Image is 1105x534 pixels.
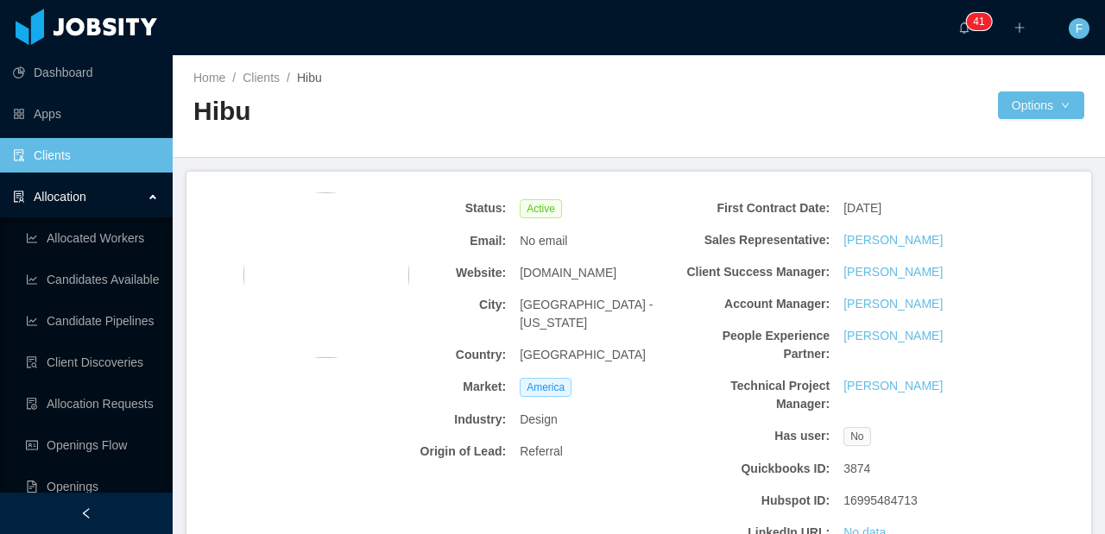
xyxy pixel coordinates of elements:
[998,91,1084,119] button: Optionsicon: down
[13,97,159,131] a: icon: appstoreApps
[958,22,970,34] i: icon: bell
[682,295,830,313] b: Account Manager:
[973,13,979,30] p: 4
[843,427,870,446] span: No
[358,443,507,461] b: Origin of Lead:
[966,13,991,30] sup: 41
[843,377,943,395] a: [PERSON_NAME]
[358,346,507,364] b: Country:
[520,411,558,429] span: Design
[26,345,159,380] a: icon: file-searchClient Discoveries
[13,191,25,203] i: icon: solution
[520,199,562,218] span: Active
[843,460,870,478] span: 3874
[358,378,507,396] b: Market:
[13,55,159,90] a: icon: pie-chartDashboard
[843,231,943,249] a: [PERSON_NAME]
[843,492,918,510] span: 16995484713
[193,94,639,129] h2: Hibu
[34,190,86,204] span: Allocation
[520,296,668,332] span: [GEOGRAPHIC_DATA] - [US_STATE]
[682,263,830,281] b: Client Success Manager:
[297,71,322,85] span: Hibu
[843,327,943,345] a: [PERSON_NAME]
[26,221,159,255] a: icon: line-chartAllocated Workers
[682,377,830,413] b: Technical Project Manager:
[358,232,507,250] b: Email:
[287,71,290,85] span: /
[1076,18,1083,39] span: F
[682,199,830,217] b: First Contract Date:
[358,264,507,282] b: Website:
[520,443,563,461] span: Referral
[26,386,159,421] a: icon: file-doneAllocation Requests
[1013,22,1026,34] i: icon: plus
[843,295,943,313] a: [PERSON_NAME]
[520,264,616,282] span: [DOMAIN_NAME]
[358,199,507,217] b: Status:
[520,346,646,364] span: [GEOGRAPHIC_DATA]
[520,232,567,250] span: No email
[358,411,507,429] b: Industry:
[13,138,159,173] a: icon: auditClients
[26,262,159,297] a: icon: line-chartCandidates Available
[843,263,943,281] a: [PERSON_NAME]
[26,304,159,338] a: icon: line-chartCandidate Pipelines
[243,192,409,358] img: c16210f0-5413-11ee-a0b1-cb22c7a0bcd7_651347b2709cd-400w.png
[26,469,159,504] a: icon: file-textOpenings
[682,231,830,249] b: Sales Representative:
[837,192,999,224] div: [DATE]
[232,71,236,85] span: /
[979,13,985,30] p: 1
[26,428,159,462] a: icon: idcardOpenings Flow
[243,71,280,85] a: Clients
[682,327,830,363] b: People Experience Partner:
[682,427,830,445] b: Has user:
[193,71,225,85] a: Home
[520,378,571,397] span: America
[682,460,830,478] b: Quickbooks ID:
[682,492,830,510] b: Hubspot ID:
[358,296,507,314] b: City:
